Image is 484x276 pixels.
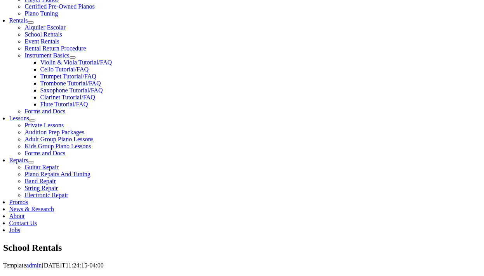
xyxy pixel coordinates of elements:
[24,136,93,142] a: Adult Group Piano Lessons
[3,241,481,255] h1: School Rentals
[9,220,37,226] a: Contact Us
[24,171,90,177] a: Piano Repairs And Tuning
[24,129,84,135] a: Audition Prep Packages
[24,178,56,184] a: Band Repair
[40,73,96,80] a: Trumpet Tutorial/FAQ
[24,3,94,10] a: Certified Pre-Owned Pianos
[3,11,470,75] a: Page 1
[24,143,91,149] a: Kids Group Piano Lessons
[40,66,89,73] a: Cello Tutorial/FAQ
[40,87,103,94] a: Saxophone Tutorial/FAQ
[9,199,28,205] a: Promos
[9,17,28,24] a: Rentals
[29,119,35,122] button: Open submenu of Lessons
[9,206,54,212] a: News & Research
[9,213,24,219] a: About
[26,262,42,269] a: admin
[24,38,59,45] a: Event Rentals
[28,21,34,24] button: Open submenu of Rentals
[41,4,82,10] span: Document Outline
[70,56,76,59] button: Open submenu of Instrument Basics
[40,80,101,87] a: Trombone Tutorial/FAQ
[24,150,65,156] a: Forms and Docs
[3,3,36,11] button: Thumbnails
[24,52,69,59] a: Instrument Basics
[38,3,85,11] button: Document Outline
[40,59,112,66] a: Violin & Viola Tutorial/FAQ
[24,122,64,128] a: Private Lessons
[28,161,34,163] button: Open submenu of Repairs
[24,164,59,170] a: Guitar Repair
[3,75,470,138] a: Page 2
[24,31,62,38] a: School Rentals
[24,10,58,17] a: Piano Tuning
[87,3,122,11] button: Attachments
[42,262,103,269] span: [DATE]T11:24:15-04:00
[24,45,86,52] a: Rental Return Procedure
[3,241,481,255] section: Page Title Bar
[24,185,58,191] a: String Repair
[24,192,68,198] a: Electronic Repair
[24,24,65,31] a: Alquiler Escolar
[3,262,26,269] span: Template
[9,115,29,122] a: Lessons
[9,227,20,233] a: Jobs
[24,108,65,115] a: Forms and Docs
[9,157,28,163] a: Repairs
[90,4,119,10] span: Attachments
[6,4,33,10] span: Thumbnails
[40,94,95,101] a: Clarinet Tutorial/FAQ
[40,101,88,108] a: Flute Tutorial/FAQ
